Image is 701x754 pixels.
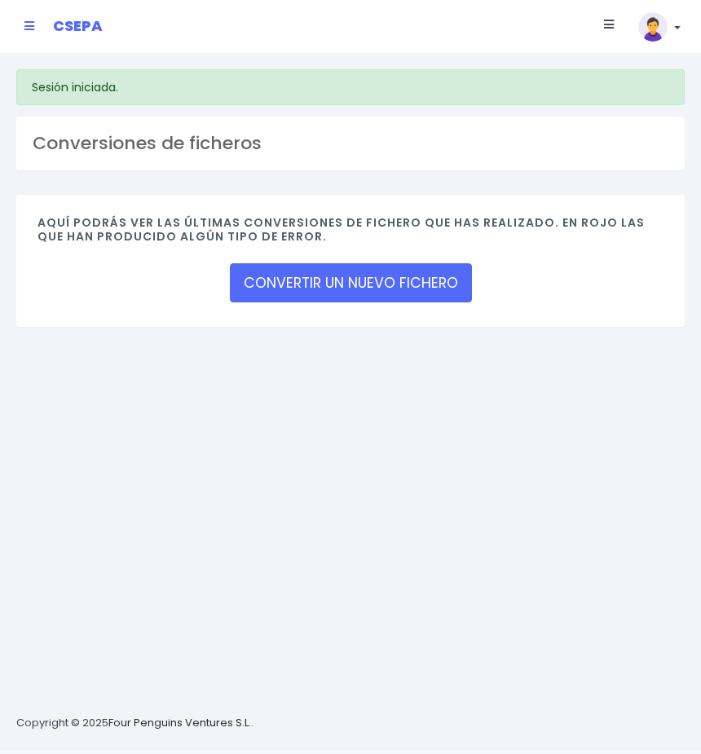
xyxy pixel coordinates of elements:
[230,263,472,302] a: CONVERTIR UN NUEVO FICHERO
[53,12,103,40] a: CSEPA
[53,15,103,36] span: CSEPA
[37,216,664,252] h4: Aquí podrás ver las últimas conversiones de fichero que has realizado. En rojo las que han produc...
[33,133,668,154] h3: Conversiones de ficheros
[108,715,251,730] a: Four Penguins Ventures S.L.
[638,12,668,42] img: profile
[16,69,685,105] div: Sesión iniciada.
[16,715,254,732] p: Copyright © 2025 .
